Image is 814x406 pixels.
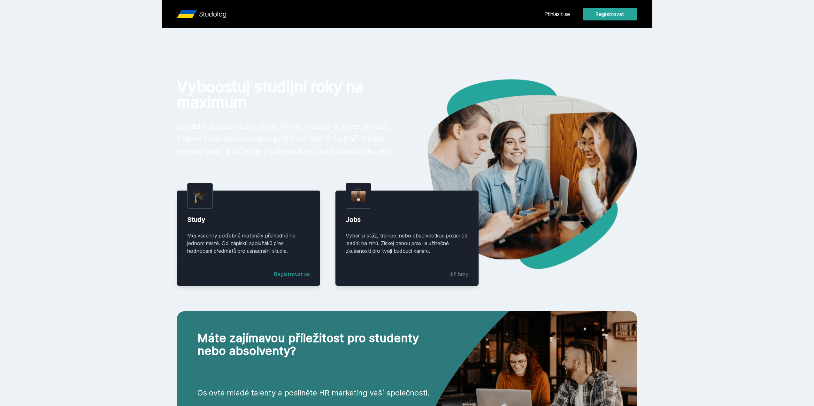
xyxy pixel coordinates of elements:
[351,187,366,203] img: briefcase.png
[583,8,637,20] button: Registrovat
[197,332,443,357] h2: Máte zajímavou příležitost pro studenty nebo absolventy?
[407,79,637,269] img: hero.png
[346,215,468,224] div: Jobs
[193,188,207,203] img: graduation-cap.png
[346,232,468,255] div: Vyber si stáž, trainee, nebo absolvestkou pozici od leadrů na trhů. Získej cenou praxi a užitečné...
[449,270,468,278] div: Již brzy
[274,270,310,278] a: Registrovat se
[187,232,310,255] div: Měj všechny potřebné materiály přehledně na jednom místě. Od zápisků spolužáků přes hodnocení pře...
[177,79,397,110] h1: Vyboostuj studijní roky na maximum
[177,120,397,157] p: Usnadni si studentský život. Na nic nečekej a vyber si stáž, trainee nebo absolvestkou pozici od ...
[544,10,570,18] a: Přihlásit se
[187,215,310,224] div: Study
[197,388,443,398] p: Oslovte mladé talenty a posilněte HR marketing vaší společnosti.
